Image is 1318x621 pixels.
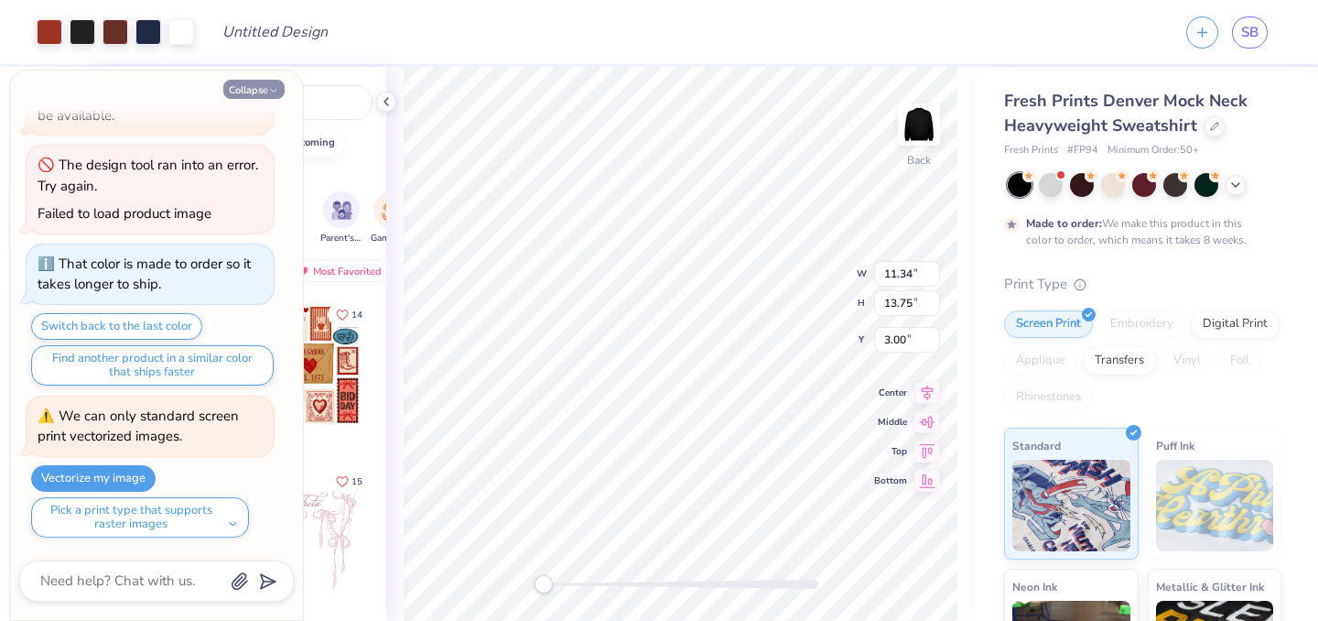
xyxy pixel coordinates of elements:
[874,415,907,430] span: Middle
[31,345,274,386] button: Find another product in a similar color that ships faster
[1004,90,1248,136] span: Fresh Prints Denver Mock Neck Heavyweight Sweatshirt
[874,474,907,488] span: Bottom
[1026,216,1102,231] strong: Made to order:
[1156,577,1264,596] span: Metallic & Glitter Ink
[320,232,362,245] span: Parent's Weekend
[371,191,413,245] button: filter button
[38,156,258,195] div: The design tool ran into an error. Try again.
[328,302,371,327] button: Like
[1004,310,1093,338] div: Screen Print
[1218,347,1261,375] div: Foil
[1012,577,1057,596] span: Neon Ink
[38,407,239,446] div: We can only standard screen print vectorized images.
[382,200,403,221] img: Game Day Image
[208,14,342,50] input: Untitled Design
[31,497,249,538] button: Pick a print type that supports raster images
[371,191,413,245] div: filter for Game Day
[874,386,907,400] span: Center
[1004,143,1058,158] span: Fresh Prints
[371,232,413,245] span: Game Day
[38,255,251,294] div: That color is made to order so it takes longer to ship.
[1004,274,1281,295] div: Print Type
[907,152,931,169] div: Back
[1232,16,1268,49] a: SB
[1241,22,1259,43] span: SB
[1004,384,1093,411] div: Rhinestones
[223,80,285,99] button: Collapse
[1012,436,1061,455] span: Standard
[351,310,362,320] span: 14
[31,313,202,340] button: Switch back to the last color
[1026,215,1251,248] div: We make this product in this color to order, which means it takes 8 weeks.
[351,477,362,486] span: 15
[1004,347,1077,375] div: Applique
[1098,310,1185,338] div: Embroidery
[1067,143,1098,158] span: # FP94
[1191,310,1280,338] div: Digital Print
[38,65,258,125] div: You have restricted access to the Design Tool. Some features will not be available.
[901,106,937,143] img: Back
[535,575,553,594] div: Accessibility label
[286,260,390,282] div: Most Favorited
[31,465,156,492] button: Vectorize my image
[1156,436,1194,455] span: Puff Ink
[1107,143,1199,158] span: Minimum Order: 50 +
[1012,460,1130,551] img: Standard
[874,444,907,459] span: Top
[320,191,362,245] div: filter for Parent's Weekend
[1156,460,1274,551] img: Puff Ink
[1083,347,1156,375] div: Transfers
[38,204,211,223] div: Failed to load product image
[331,200,352,221] img: Parent's Weekend Image
[320,191,362,245] button: filter button
[328,469,371,494] button: Like
[1161,347,1213,375] div: Vinyl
